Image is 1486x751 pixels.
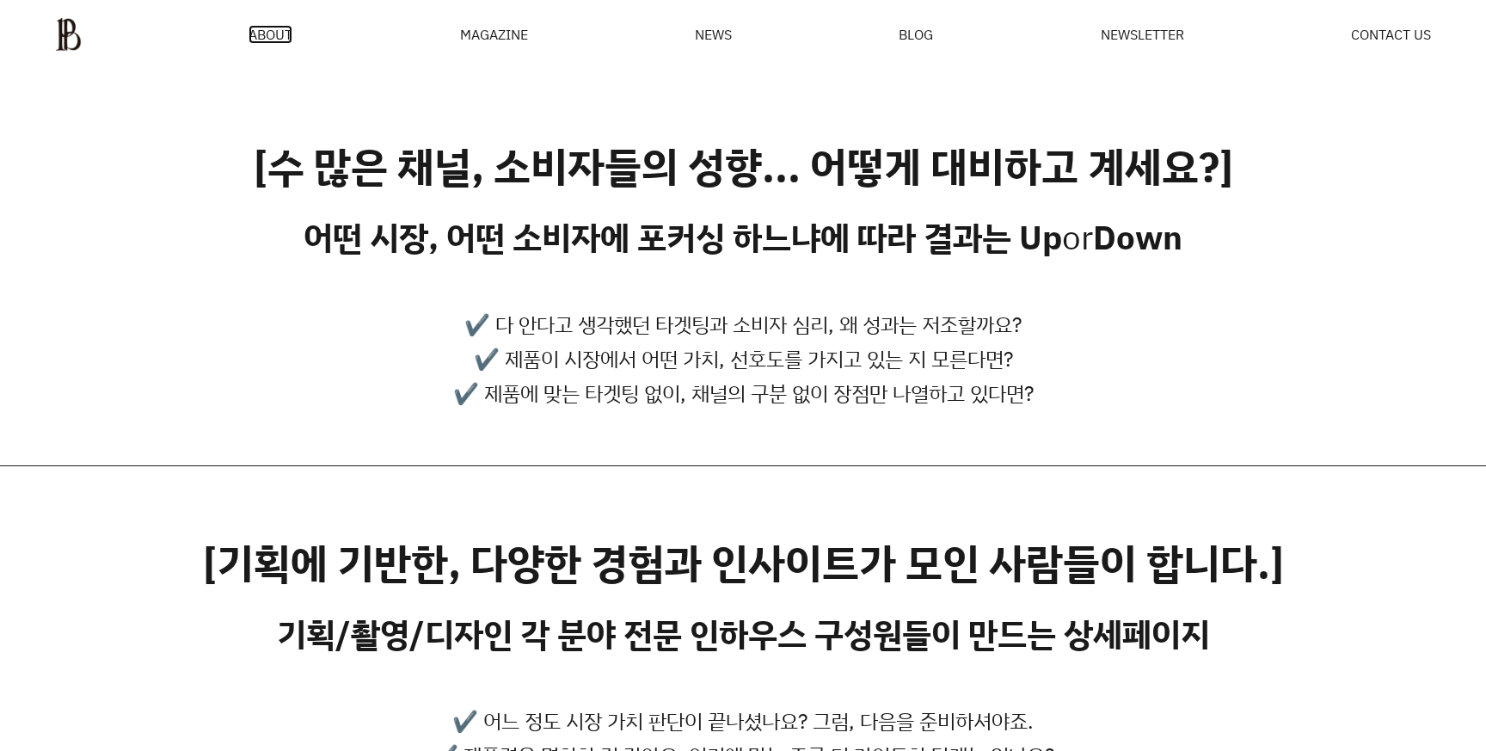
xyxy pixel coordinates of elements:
[695,28,732,41] a: NEWS
[304,218,1182,257] h3: 어떤 시장, 어떤 소비자에 포커싱 하느냐에 따라 결과는 Up Down
[1351,28,1431,41] a: CONTACT US
[277,614,1210,654] h3: 기획/촬영/디자인 각 분야 전문 인하우스 구성원들이 만드는 상세페이지
[1101,28,1184,41] a: NEWSLETTER
[254,142,1233,192] h2: [수 많은 채널, 소비자들의 성향... 어떻게 대비하고 계세요?]
[460,28,528,41] div: MAGAZINE
[1062,215,1093,259] span: or
[453,307,1034,410] p: ✔️ 다 안다고 생각했던 타겟팅과 소비자 심리, 왜 성과는 저조할까요? ✔️ 제품이 시장에서 어떤 가치, 선호도를 가지고 있는 지 모른다면? ✔️ 제품에 맞는 타겟팅 없이, ...
[203,539,1284,588] h2: [기획에 기반한, 다양한 경험과 인사이트가 모인 사람들이 합니다.]
[249,28,292,42] a: ABOUT
[55,17,82,52] img: ba379d5522eb3.png
[899,28,933,41] a: BLOG
[249,28,292,41] span: ABOUT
